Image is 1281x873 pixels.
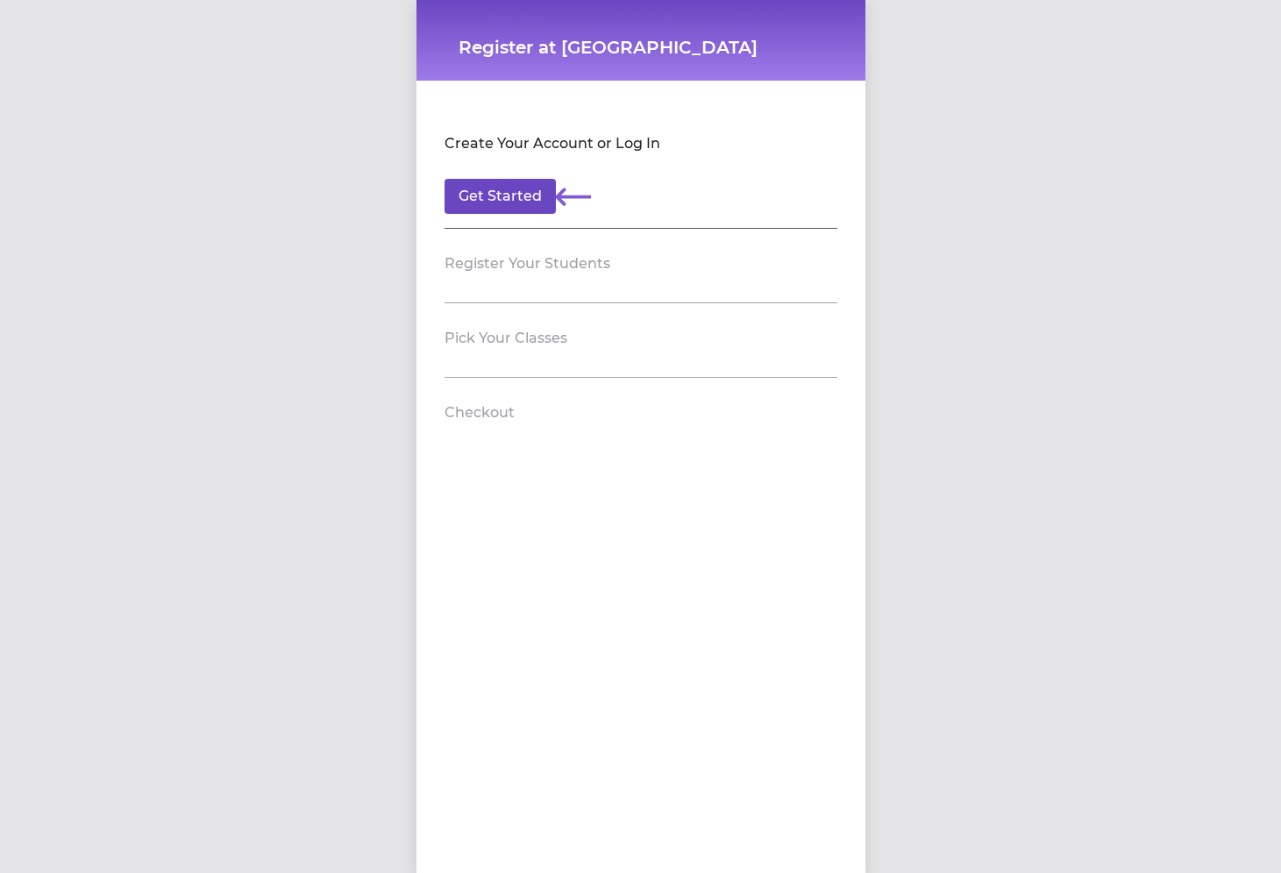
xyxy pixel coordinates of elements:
[445,402,515,423] h2: Checkout
[459,35,823,60] h1: Register at [GEOGRAPHIC_DATA]
[445,133,660,154] h2: Create Your Account or Log In
[445,253,610,274] h2: Register Your Students
[445,179,556,214] button: Get Started
[445,328,567,349] h2: Pick Your Classes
